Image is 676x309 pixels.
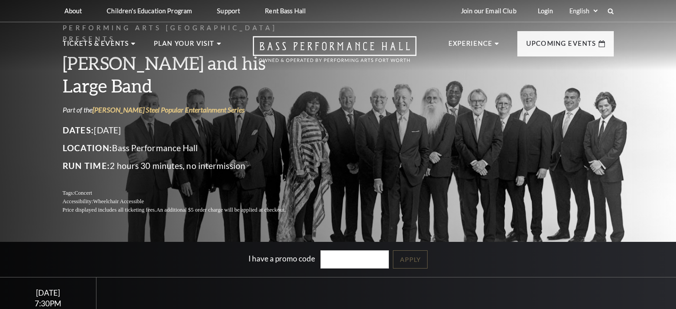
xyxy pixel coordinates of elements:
p: Experience [448,38,493,54]
p: Tags: [63,189,307,197]
select: Select: [568,7,599,15]
span: Concert [74,190,92,196]
h3: [PERSON_NAME] and his Large Band [63,52,307,97]
span: Location: [63,143,112,153]
p: About [64,7,82,15]
p: [DATE] [63,123,307,137]
span: Dates: [63,125,94,135]
a: [PERSON_NAME] Steel Popular Entertainment Series [92,105,244,114]
p: Support [217,7,240,15]
p: Bass Performance Hall [63,141,307,155]
p: Upcoming Events [526,38,596,54]
span: Run Time: [63,161,110,171]
span: Wheelchair Accessible [93,198,144,205]
p: Plan Your Visit [154,38,215,54]
div: [DATE] [11,288,86,297]
p: 2 hours 30 minutes, no intermission [63,159,307,173]
span: An additional $5 order charge will be applied at checkout. [156,207,285,213]
label: I have a promo code [248,254,315,263]
p: Part of the [63,105,307,115]
p: Price displayed includes all ticketing fees. [63,206,307,214]
div: 7:30PM [11,300,86,307]
p: Tickets & Events [63,38,129,54]
p: Children's Education Program [107,7,192,15]
p: Accessibility: [63,197,307,206]
p: Rent Bass Hall [265,7,306,15]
